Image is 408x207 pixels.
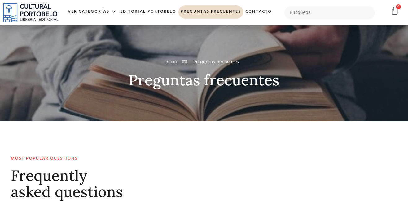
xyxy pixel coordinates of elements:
a: Editorial Portobelo [118,5,178,19]
h2: Most popular questions [11,156,130,161]
a: Ver Categorías [66,5,118,19]
h2: Preguntas frecuentes [9,72,399,88]
a: Preguntas frecuentes [178,5,243,19]
input: Búsqueda [284,6,375,19]
span: Preguntas frecuentes [192,58,239,66]
a: Contacto [243,5,274,19]
a: Inicio [165,58,177,66]
a: 0 [390,6,399,15]
h2: Frequently asked questions [11,168,130,200]
span: 0 [396,4,401,9]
